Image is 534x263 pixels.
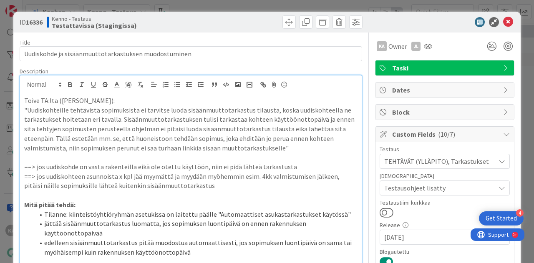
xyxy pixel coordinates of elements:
span: Block [392,107,499,117]
span: Custom Fields [392,129,499,139]
p: ==> jos uudiskohde on vasta rakenteilla eikä ole otettu käyttöön, niin ei pidä lähteä tarkastusta [24,162,358,172]
span: [DATE] [384,232,495,242]
p: "Uudiskohteille tehtävistä sopimuksista ei tarvitse luoda sisäänmuuttotarkastus tilausta, koska u... [24,105,358,153]
div: KA [377,41,387,51]
div: Release [380,222,510,228]
div: 4 [516,209,524,217]
b: Testattavissa (Stagingissa) [52,22,137,29]
p: Toive TA:lta ([PERSON_NAME]): [24,96,358,105]
span: ID [20,17,43,27]
b: 16336 [26,18,43,26]
span: Dates [392,85,499,95]
span: Support [18,1,38,11]
span: Taski [392,63,499,73]
div: Testaus [380,146,510,152]
span: ( 10/7 ) [438,130,455,138]
li: Tilanne: kiinteistöyhtiöryhmän asetukissa on laitettu päälle " " [34,210,358,219]
p: ==> jos uudiskohteen asunnoista x kpl jää myymättä ja myydään myöhemmin esim. 4kk valmistumisen j... [24,172,358,190]
div: Open Get Started checklist, remaining modules: 4 [479,211,524,225]
span: Description [20,68,48,75]
strong: Mitä pitää tehdä: [24,200,76,209]
span: Testausohjeet lisätty [384,183,495,193]
input: type card name here... [20,46,362,61]
div: Get Started [486,214,517,223]
div: JL [411,42,421,51]
span: Kenno - Testaus [52,15,137,22]
li: jättää sisäänmuuttotarkastus luomatta, jos sopimuksen luontipäivä on ennen rakennuksen käyttöönot... [34,219,358,238]
span: Automaattiset asukastarkastukset käytössä [221,210,348,218]
div: 9+ [42,3,46,10]
span: TEHTÄVÄT (YLLÄPITO), Tarkastukset [384,156,495,166]
li: edelleen sisäänmuuttotarkastus pitää muodostua automaattisesti, jos sopimuksen luontipäivä on sam... [34,238,358,257]
span: Owner [388,41,407,51]
label: Title [20,39,30,46]
div: Blogautettu [380,249,510,255]
div: [DEMOGRAPHIC_DATA] [380,173,510,179]
div: Testaustiimi kurkkaa [380,200,510,205]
